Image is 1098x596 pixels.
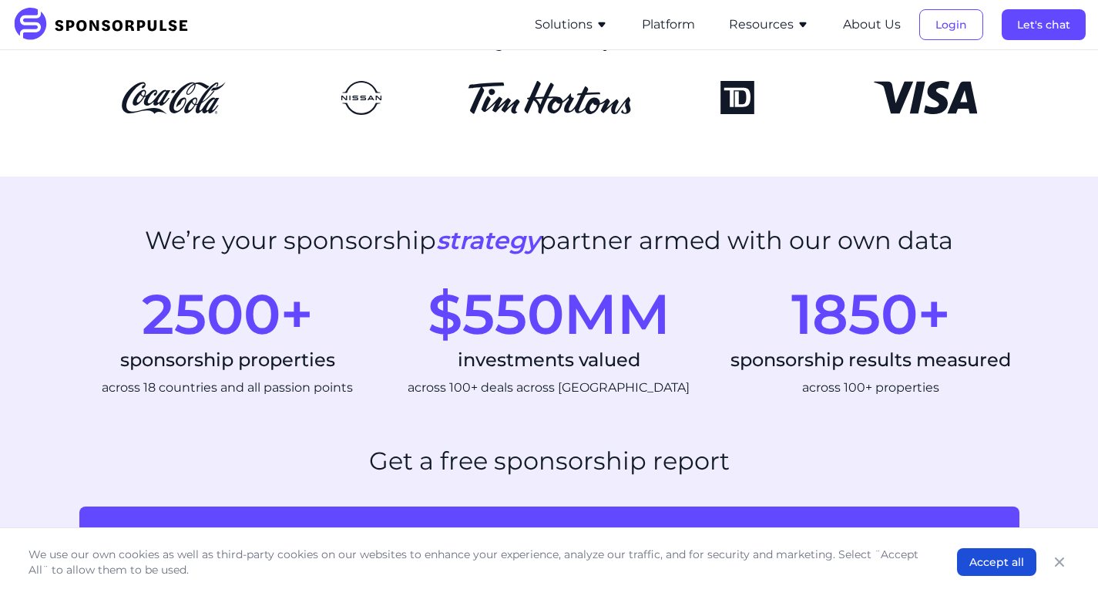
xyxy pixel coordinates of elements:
button: Platform [642,15,695,34]
h2: We’re your sponsorship partner armed with our own data [145,226,953,255]
div: $550MM [401,286,697,342]
a: Platform [642,18,695,32]
div: sponsorship properties [79,348,376,372]
div: sponsorship results measured [722,348,1019,372]
img: TD [656,81,819,115]
button: Login [919,9,983,40]
p: We use our own cookies as well as third-party cookies on our websites to enhance your experience,... [29,547,926,577]
img: SponsorPulse [12,8,200,42]
img: CocaCola [92,81,255,115]
div: investments valued [401,348,697,372]
button: Let's chat [1002,9,1086,40]
iframe: Chat Widget [1021,522,1098,596]
h2: Get a free sponsorship report [369,446,730,476]
div: across 100+ properties [722,379,1019,397]
i: strategy [436,225,539,255]
button: Accept all [957,548,1036,576]
img: Tim Hortons [468,81,631,115]
button: Resources [729,15,809,34]
button: Solutions [535,15,608,34]
div: across 18 countries and all passion points [79,379,376,397]
a: Login [919,18,983,32]
img: Visa [844,81,1007,115]
button: About Us [843,15,901,34]
div: 2500+ [79,286,376,342]
a: Let's chat [1002,18,1086,32]
div: 1850+ [722,286,1019,342]
div: across 100+ deals across [GEOGRAPHIC_DATA] [401,379,697,397]
a: About Us [843,18,901,32]
img: Nissan [280,81,443,115]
